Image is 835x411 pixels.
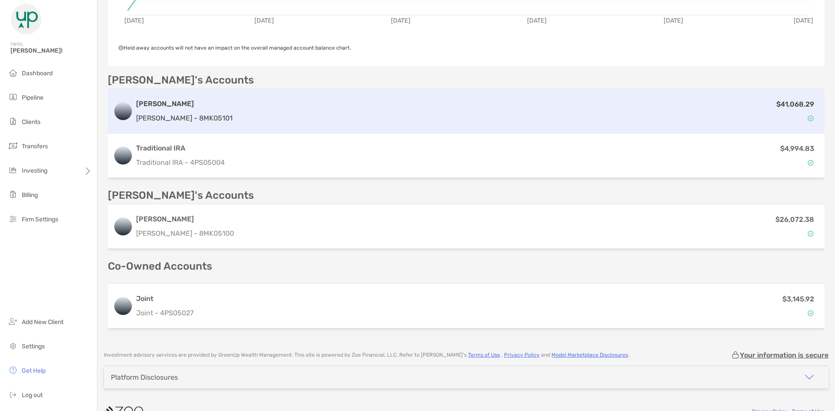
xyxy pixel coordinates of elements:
img: logo account [114,147,132,164]
p: Joint - 4PS05027 [136,307,194,318]
span: Settings [22,343,45,350]
p: $41,068.29 [776,99,814,110]
span: Dashboard [22,70,53,77]
img: Zoe Logo [10,3,42,35]
div: Platform Disclosures [111,373,178,381]
img: transfers icon [8,140,18,151]
img: logout icon [8,389,18,400]
text: [DATE] [794,17,813,24]
img: Account Status icon [808,160,814,166]
img: clients icon [8,116,18,127]
p: Investment advisory services are provided by GreenUp Wealth Management . This site is powered by ... [104,352,629,358]
a: Privacy Policy [504,352,540,358]
span: Clients [22,118,40,126]
text: [DATE] [391,17,411,24]
span: Get Help [22,367,46,374]
p: $4,994.83 [780,143,814,154]
span: Held away accounts will not have an impact on the overall managed account balance chart. [118,45,351,51]
span: Transfers [22,143,48,150]
img: investing icon [8,165,18,175]
span: Investing [22,167,47,174]
img: firm-settings icon [8,214,18,224]
p: Co-Owned Accounts [108,261,825,272]
img: get-help icon [8,365,18,375]
img: Account Status icon [808,231,814,237]
span: Firm Settings [22,216,58,223]
img: logo account [114,103,132,120]
text: [DATE] [254,17,274,24]
img: icon arrow [804,372,815,382]
img: dashboard icon [8,67,18,78]
text: [DATE] [124,17,144,24]
a: Terms of Use [468,352,500,358]
span: Log out [22,391,43,399]
span: Add New Client [22,318,63,326]
p: [PERSON_NAME] - 8MK05101 [136,113,233,124]
span: [PERSON_NAME]! [10,47,92,54]
text: [DATE] [664,17,683,24]
p: Traditional IRA - 4PS05004 [136,157,225,168]
p: [PERSON_NAME]'s Accounts [108,75,254,86]
img: pipeline icon [8,92,18,102]
p: [PERSON_NAME]'s Accounts [108,190,254,201]
img: logo account [114,297,132,315]
p: $26,072.38 [775,214,814,225]
a: Model Marketplace Disclosures [551,352,628,358]
img: logo account [114,218,132,235]
p: [PERSON_NAME] - 8MK05100 [136,228,234,239]
img: settings icon [8,341,18,351]
span: Pipeline [22,94,43,101]
img: Account Status icon [808,310,814,316]
h3: [PERSON_NAME] [136,99,233,109]
p: $3,145.92 [782,294,814,304]
span: Billing [22,191,38,199]
h3: [PERSON_NAME] [136,214,234,224]
img: Account Status icon [808,115,814,121]
p: Your information is secure [740,351,828,359]
img: add_new_client icon [8,316,18,327]
h3: Joint [136,294,194,304]
img: billing icon [8,189,18,200]
h3: Traditional IRA [136,143,225,154]
text: [DATE] [527,17,547,24]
